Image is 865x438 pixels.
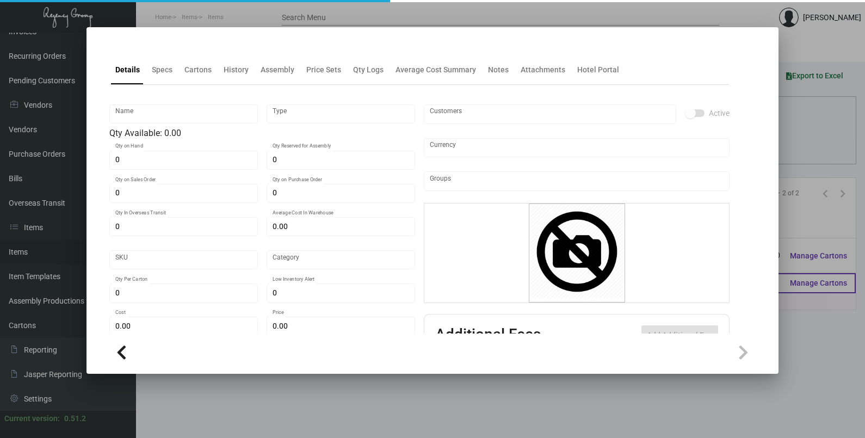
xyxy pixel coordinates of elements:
[109,127,415,140] div: Qty Available: 0.00
[521,64,565,76] div: Attachments
[709,107,730,120] span: Active
[353,64,384,76] div: Qty Logs
[184,64,212,76] div: Cartons
[396,64,476,76] div: Average Cost Summary
[641,325,718,345] button: Add Additional Fee
[647,331,713,340] span: Add Additional Fee
[430,177,724,186] input: Add new..
[577,64,619,76] div: Hotel Portal
[152,64,172,76] div: Specs
[488,64,509,76] div: Notes
[224,64,249,76] div: History
[435,325,541,345] h2: Additional Fees
[261,64,294,76] div: Assembly
[115,64,140,76] div: Details
[64,413,86,424] div: 0.51.2
[4,413,60,424] div: Current version:
[306,64,341,76] div: Price Sets
[430,110,671,119] input: Add new..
